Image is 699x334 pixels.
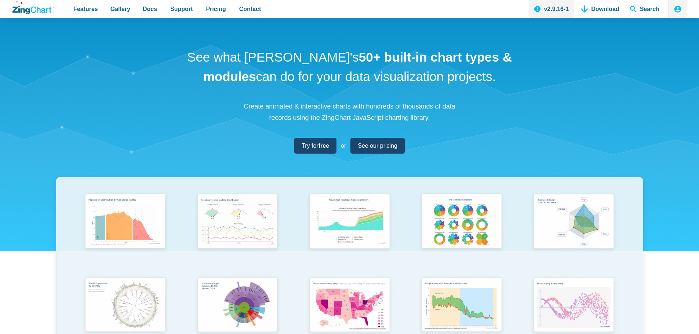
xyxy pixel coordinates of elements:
[193,190,282,254] img: Responsive Live Update Dashboard
[143,4,157,14] span: Docs
[417,190,506,254] img: Pie Transform Options
[294,138,336,154] a: Try forfree
[73,4,98,14] span: Features
[170,4,193,14] span: Support
[69,190,182,274] a: Population Distribution by Age Group in 2052
[240,101,460,123] p: Create animated & interactive charts with hundreds of thousands of data records using the ZingCha...
[318,143,329,149] strong: free
[302,141,329,151] span: Try for
[181,190,294,274] a: Responsive Live Update Dashboard
[80,190,170,254] img: Population Distribution by Age Group in 2052
[350,138,405,154] a: See our pricing
[239,4,261,14] span: Contact
[294,190,406,274] a: Area Chart (Displays Nodes on Hover)
[518,190,630,274] a: Animated Radar Chart ft. Pet Data
[185,48,515,86] h1: See what [PERSON_NAME]'s can do for your data visualization projects.
[529,190,618,254] img: Animated Radar Chart ft. Pet Data
[341,141,346,151] span: or
[405,190,518,274] a: Pie Transform Options
[203,50,512,84] strong: 50+ built-in chart types & modules
[305,190,394,254] img: Area Chart (Displays Nodes on Hover)
[110,4,130,14] span: Gallery
[12,1,54,14] a: ZingChart Logo. Click to return to the homepage
[206,4,226,14] span: Pricing
[358,141,397,151] span: See our pricing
